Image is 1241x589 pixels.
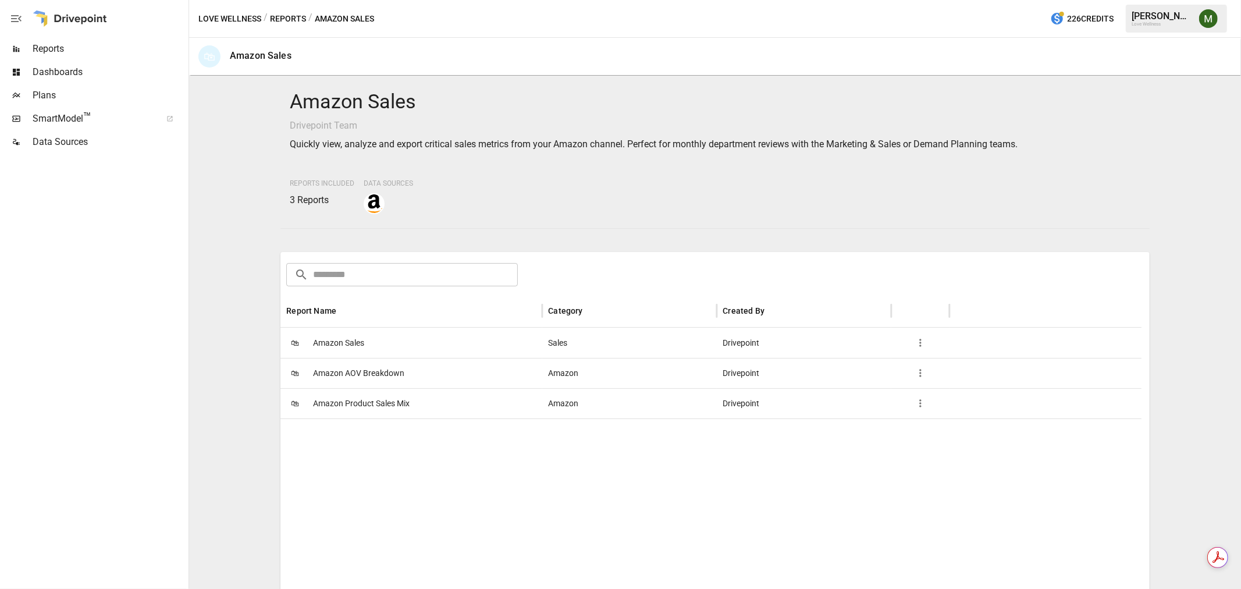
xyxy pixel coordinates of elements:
div: Amazon Sales [230,50,291,61]
div: Amazon [542,358,717,388]
p: Quickly view, analyze and export critical sales metrics from your Amazon channel. Perfect for mon... [290,137,1140,151]
span: 🛍 [286,395,304,412]
span: 226 Credits [1067,12,1114,26]
button: Sort [584,303,600,319]
span: Data Sources [364,179,413,187]
button: Reports [270,12,306,26]
span: Plans [33,88,186,102]
span: Amazon Sales [313,328,364,358]
div: Report Name [286,306,336,315]
span: Reports [33,42,186,56]
div: [PERSON_NAME] [1132,10,1192,22]
div: Sales [542,328,717,358]
span: 🛍 [286,334,304,352]
div: / [264,12,268,26]
p: 3 Reports [290,193,354,207]
div: 🛍 [198,45,221,68]
span: Reports Included [290,179,354,187]
span: ™ [83,110,91,125]
p: Drivepoint Team [290,119,1140,133]
img: amazon [365,194,383,213]
img: Meredith Lacasse [1199,9,1218,28]
span: 🛍 [286,364,304,382]
div: Drivepoint [717,358,891,388]
button: 226Credits [1046,8,1118,30]
div: Love Wellness [1132,22,1192,27]
span: Dashboards [33,65,186,79]
h4: Amazon Sales [290,90,1140,114]
span: Amazon AOV Breakdown [313,359,404,388]
div: Created By [723,306,764,315]
div: Drivepoint [717,388,891,418]
div: / [308,12,312,26]
span: SmartModel [33,112,154,126]
button: Love Wellness [198,12,261,26]
span: Data Sources [33,135,186,149]
div: Amazon [542,388,717,418]
div: Category [548,306,582,315]
div: Drivepoint [717,328,891,358]
button: Sort [766,303,782,319]
span: Amazon Product Sales Mix [313,389,410,418]
button: Sort [337,303,354,319]
button: Meredith Lacasse [1192,2,1225,35]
